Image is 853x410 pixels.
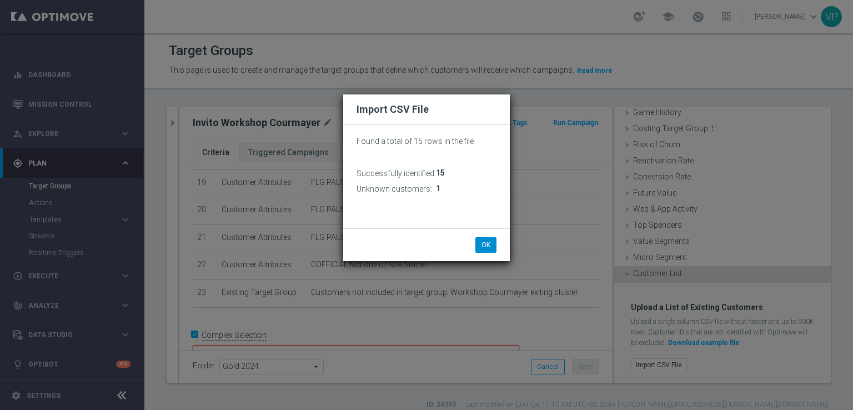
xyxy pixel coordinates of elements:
h3: Unknown customers: [357,184,432,194]
button: OK [475,237,496,253]
span: 1 [436,184,440,193]
h3: Successfully identified: [357,168,436,178]
p: Found a total of 16 rows in the file [357,136,496,146]
span: 15 [436,168,445,178]
h2: Import CSV File [357,103,496,116]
